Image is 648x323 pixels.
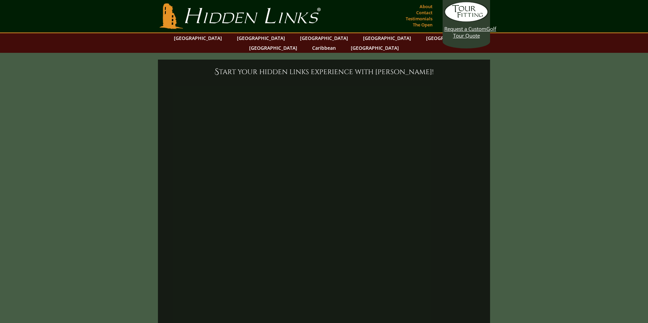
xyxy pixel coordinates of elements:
[309,43,339,53] a: Caribbean
[347,43,402,53] a: [GEOGRAPHIC_DATA]
[411,20,434,29] a: The Open
[404,14,434,23] a: Testimonials
[414,8,434,17] a: Contact
[234,33,288,43] a: [GEOGRAPHIC_DATA]
[418,2,434,11] a: About
[423,33,478,43] a: [GEOGRAPHIC_DATA]
[297,33,351,43] a: [GEOGRAPHIC_DATA]
[360,33,414,43] a: [GEOGRAPHIC_DATA]
[165,66,483,77] h6: Start your Hidden Links experience with [PERSON_NAME]!
[165,81,483,260] iframe: Start your Hidden Links experience with Sir Nick!
[444,2,488,39] a: Request a CustomGolf Tour Quote
[246,43,301,53] a: [GEOGRAPHIC_DATA]
[170,33,225,43] a: [GEOGRAPHIC_DATA]
[444,25,486,32] span: Request a Custom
